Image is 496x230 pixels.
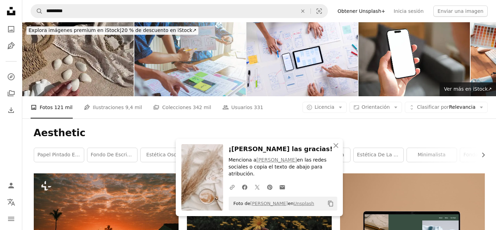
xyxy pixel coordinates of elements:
[444,86,492,92] span: Ver más en iStock ↗
[84,96,142,118] a: Ilustraciones 9,4 mil
[31,4,328,18] form: Encuentra imágenes en todo el sitio
[193,104,211,111] span: 342 mil
[4,195,18,209] button: Idioma
[22,22,134,96] img: Mujer sosteniendo conchas marinas con accesorios de playa alrededor de la toalla
[362,104,390,110] span: Orientación
[4,22,18,36] a: Fotos
[31,5,43,18] button: Buscar en Unsplash
[125,104,142,111] span: 9,4 mil
[315,104,334,110] span: Licencia
[229,157,337,178] p: Menciona a en las redes sociales o copia el texto de abajo para atribución.
[4,70,18,84] a: Explorar
[238,180,251,194] a: Comparte en Facebook
[4,87,18,100] a: Colecciones
[263,180,276,194] a: Comparte en Pinterest
[276,180,289,194] a: Comparte por correo electrónico
[250,201,288,206] a: [PERSON_NAME]
[354,148,403,162] a: Estética de la naturaleza
[34,127,485,139] h1: Aesthetic
[134,22,246,96] img: mobile application development team is studying and designing ux ui system to display and color i...
[477,148,485,162] button: desplazar lista a la derecha
[257,157,297,163] a: [PERSON_NAME]
[230,198,314,209] span: Foto de en
[433,6,488,17] button: Enviar una imagen
[229,144,337,154] h3: ¡[PERSON_NAME] las gracias!
[22,22,203,39] a: Explora imágenes premium en iStock|20 % de descuento en iStock↗
[29,27,121,33] span: Explora imágenes premium en iStock |
[333,6,389,17] a: Obtener Unsplash+
[222,96,263,118] a: Usuarios 331
[141,148,190,162] a: Estética oscura
[4,4,18,19] a: Inicio — Unsplash
[417,104,475,111] span: Relevancia
[302,102,347,113] button: Licencia
[153,96,211,118] a: Colecciones 342 mil
[187,219,332,225] a: Persona sosteniendo flores de margarita amarilla
[34,148,84,162] a: papel pintado estético
[417,104,449,110] span: Clasificar por
[349,102,402,113] button: Orientación
[4,179,18,192] a: Iniciar sesión / Registrarse
[251,180,263,194] a: Comparte en Twitter
[254,104,263,111] span: 331
[440,82,496,96] a: Ver más en iStock↗
[4,39,18,53] a: Ilustraciones
[4,103,18,117] a: Historial de descargas
[405,102,488,113] button: Clasificar porRelevancia
[311,5,328,18] button: Búsqueda visual
[87,148,137,162] a: fondo de escritorio estético
[325,198,337,210] button: Copiar al portapapeles
[293,201,314,206] a: Unsplash
[407,148,457,162] a: minimalista
[26,26,198,35] div: 20 % de descuento en iStock ↗
[295,5,310,18] button: Borrar
[246,22,358,96] img: Diseñadores de UX/UI discutiendo y haciendo una lluvia de ideas sobre wireframes para un sitio we...
[4,212,18,226] button: Menú
[359,22,470,96] img: Hombre sosteniendo un teléfono inteligente con pantalla blanca en blanco en interiores
[34,218,179,224] a: El sol se está poniendo sobre una ciudad con palmeras
[389,6,428,17] a: Inicia sesión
